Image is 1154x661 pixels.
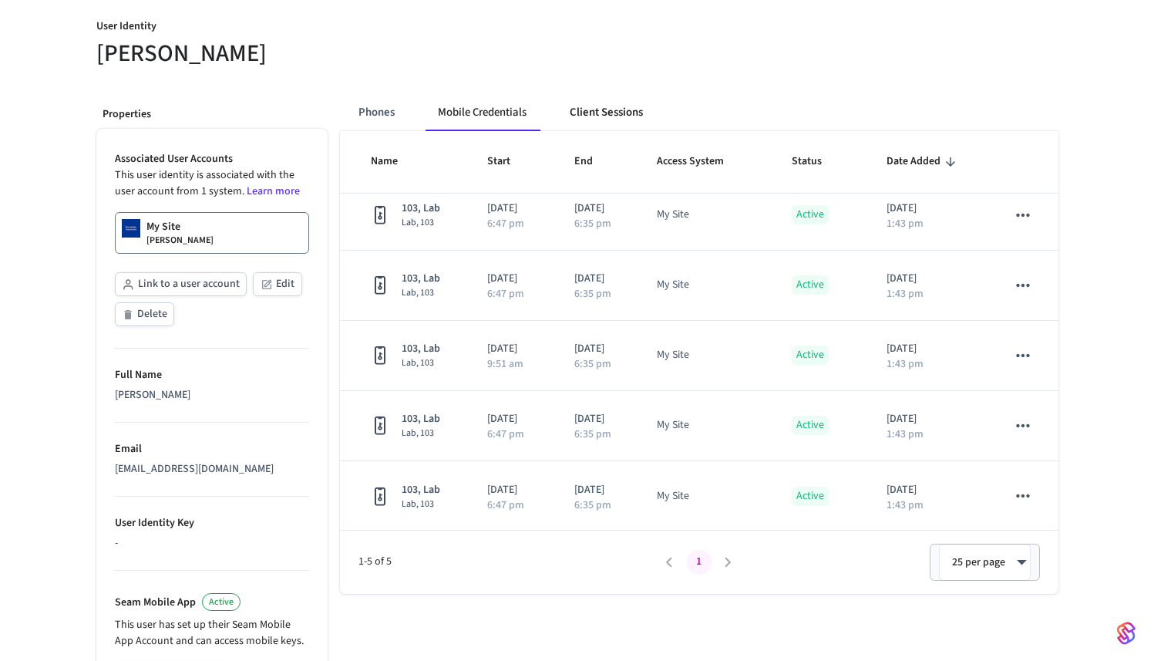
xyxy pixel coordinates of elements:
[103,106,321,123] p: Properties
[487,288,524,299] p: 6:47 pm
[115,535,309,551] div: -
[253,272,302,296] button: Edit
[574,271,620,287] p: [DATE]
[340,118,1058,531] table: sticky table
[574,411,620,427] p: [DATE]
[402,287,440,299] span: Lab, 103
[792,416,829,435] p: Active
[115,367,309,383] p: Full Name
[402,271,440,287] span: 103, Lab
[887,201,971,217] p: [DATE]
[115,617,309,649] p: This user has set up their Seam Mobile App Account and can access mobile keys.
[887,482,971,498] p: [DATE]
[574,500,611,511] p: 6:35 pm
[358,554,655,570] span: 1-5 of 5
[657,207,689,223] div: My Site
[792,487,829,506] p: Active
[96,38,568,69] h5: [PERSON_NAME]
[657,488,689,504] div: My Site
[574,429,611,440] p: 6:35 pm
[146,219,180,234] p: My Site
[887,341,971,357] p: [DATE]
[887,429,924,440] p: 1:43 pm
[115,167,309,200] p: This user identity is associated with the user account from 1 system.
[115,441,309,457] p: Email
[96,19,568,38] p: User Identity
[402,498,440,511] span: Lab, 103
[115,595,196,611] p: Seam Mobile App
[1117,621,1135,646] img: SeamLogoGradient.69752ec5.svg
[487,218,524,229] p: 6:47 pm
[115,461,309,477] div: [EMAIL_ADDRESS][DOMAIN_NAME]
[402,482,440,498] span: 103, Lab
[887,271,971,287] p: [DATE]
[887,411,971,427] p: [DATE]
[657,277,689,293] div: My Site
[487,150,530,174] span: Start
[402,217,440,229] span: Lab, 103
[487,429,524,440] p: 6:47 pm
[574,150,613,174] span: End
[574,359,611,369] p: 6:35 pm
[887,150,961,174] span: Date Added
[687,550,712,575] button: page 1
[115,387,309,403] div: [PERSON_NAME]
[939,544,1031,581] div: 25 per page
[402,427,440,440] span: Lab, 103
[887,500,924,511] p: 1:43 pm
[574,201,620,217] p: [DATE]
[487,482,537,498] p: [DATE]
[887,218,924,229] p: 1:43 pm
[402,201,440,217] span: 103, Lab
[115,272,247,296] button: Link to a user account
[574,218,611,229] p: 6:35 pm
[657,417,689,433] div: My Site
[887,288,924,299] p: 1:43 pm
[792,275,829,295] p: Active
[574,482,620,498] p: [DATE]
[487,359,523,369] p: 9:51 am
[655,550,743,575] nav: pagination navigation
[371,150,418,174] span: Name
[487,201,537,217] p: [DATE]
[402,411,440,427] span: 103, Lab
[792,150,842,174] span: Status
[115,212,309,254] a: My Site[PERSON_NAME]
[487,341,537,357] p: [DATE]
[487,411,537,427] p: [DATE]
[657,347,689,363] div: My Site
[557,94,655,131] button: Client Sessions
[426,94,539,131] button: Mobile Credentials
[792,346,829,365] p: Active
[247,184,300,199] a: Learn more
[146,234,214,247] p: [PERSON_NAME]
[574,341,620,357] p: [DATE]
[115,515,309,531] p: User Identity Key
[122,219,140,238] img: Dormakaba Community Site Logo
[402,341,440,357] span: 103, Lab
[115,302,174,326] button: Delete
[402,357,440,369] span: Lab, 103
[487,500,524,511] p: 6:47 pm
[115,151,309,167] p: Associated User Accounts
[346,94,407,131] button: Phones
[487,271,537,287] p: [DATE]
[657,150,744,174] span: Access System
[574,288,611,299] p: 6:35 pm
[209,595,234,609] span: Active
[887,359,924,369] p: 1:43 pm
[792,205,829,224] p: Active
